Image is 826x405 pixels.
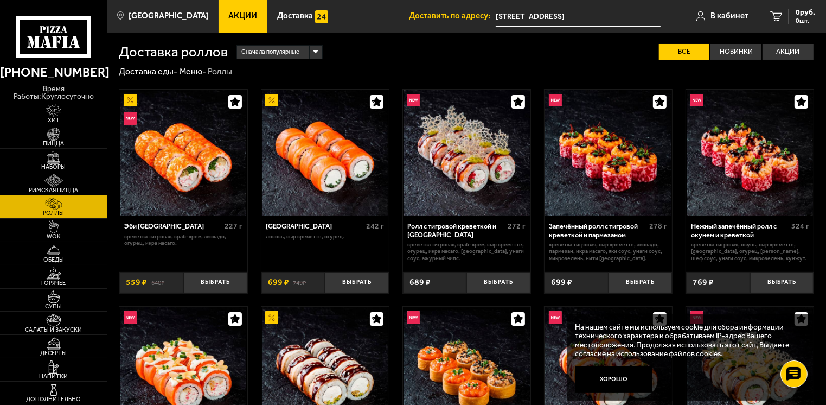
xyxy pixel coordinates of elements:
[119,45,228,59] h1: Доставка роллов
[268,278,289,287] span: 699 ₽
[241,44,299,60] span: Сначала популярные
[763,44,814,60] label: Акции
[710,44,761,60] label: Новинки
[796,17,815,24] span: 0 шт.
[686,90,814,216] a: НовинкаНежный запечённый ролл с окунем и креветкой
[796,9,815,16] span: 0 руб.
[124,311,137,324] img: Новинка
[549,242,668,262] p: креветка тигровая, Сыр креметте, авокадо, пармезан, икра масаго, яки соус, унаги соус, микрозелен...
[404,90,529,216] img: Ролл с тигровой креветкой и Гуакамоле
[710,12,748,20] span: В кабинет
[151,278,164,287] s: 640 ₽
[120,90,246,216] img: Эби Калифорния
[545,90,672,216] a: НовинкаЗапечённый ролл с тигровой креветкой и пармезаном
[407,94,420,107] img: Новинка
[496,7,661,27] input: Ваш адрес доставки
[659,44,710,60] label: Все
[575,322,799,358] p: На нашем сайте мы используем cookie для сбора информации технического характера и обрабатываем IP...
[693,278,714,287] span: 769 ₽
[124,222,222,230] div: Эби [GEOGRAPHIC_DATA]
[119,90,247,216] a: АкционныйНовинкаЭби Калифорния
[315,10,328,23] img: 15daf4d41897b9f0e9f617042186c801.svg
[650,222,668,231] span: 278 г
[687,90,813,216] img: Нежный запечённый ролл с окунем и креветкой
[750,272,814,293] button: Выбрать
[265,311,278,324] img: Акционный
[119,66,177,77] a: Доставка еды-
[129,12,209,20] span: [GEOGRAPHIC_DATA]
[549,311,562,324] img: Новинка
[407,242,526,262] p: креветка тигровая, краб-крем, Сыр креметте, огурец, икра масаго, [GEOGRAPHIC_DATA], унаги соус, а...
[409,12,496,20] span: Доставить по адресу:
[407,222,505,238] div: Ролл с тигровой креветкой и [GEOGRAPHIC_DATA]
[325,272,389,293] button: Выбрать
[124,112,137,125] img: Новинка
[208,66,232,78] div: Роллы
[277,12,313,20] span: Доставка
[229,12,258,20] span: Акции
[261,90,389,216] a: АкционныйФиладельфия
[366,222,384,231] span: 242 г
[266,233,384,241] p: лосось, Сыр креметте, огурец.
[575,366,653,393] button: Хорошо
[124,94,137,107] img: Акционный
[691,222,789,238] div: Нежный запечённый ролл с окунем и креветкой
[496,7,661,27] span: Санкт-Петербург, улица Савушкина, 124к1
[551,278,572,287] span: 699 ₽
[690,94,703,107] img: Новинка
[407,311,420,324] img: Новинка
[466,272,530,293] button: Выбрать
[265,94,278,107] img: Акционный
[262,90,388,216] img: Филадельфия
[508,222,526,231] span: 272 г
[791,222,809,231] span: 324 г
[293,278,306,287] s: 749 ₽
[609,272,673,293] button: Выбрать
[180,66,206,77] a: Меню-
[549,94,562,107] img: Новинка
[124,233,242,247] p: креветка тигровая, краб-крем, авокадо, огурец, икра масаго.
[403,90,530,216] a: НовинкаРолл с тигровой креветкой и Гуакамоле
[266,222,363,230] div: [GEOGRAPHIC_DATA]
[545,90,671,216] img: Запечённый ролл с тигровой креветкой и пармезаном
[691,242,809,262] p: креветка тигровая, окунь, Сыр креметте, [GEOGRAPHIC_DATA], огурец, [PERSON_NAME], шеф соус, унаги...
[409,278,431,287] span: 689 ₽
[183,272,247,293] button: Выбрать
[690,311,703,324] img: Новинка
[549,222,647,238] div: Запечённый ролл с тигровой креветкой и пармезаном
[126,278,147,287] span: 559 ₽
[225,222,242,231] span: 227 г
